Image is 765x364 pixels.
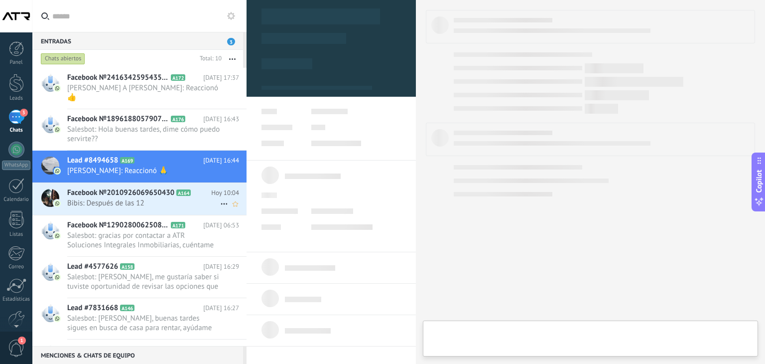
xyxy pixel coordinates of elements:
div: Chats abiertos [41,53,85,65]
span: [DATE] 17:37 [203,73,239,83]
a: Lead #7831668 A146 [DATE] 16:27 Salesbot: [PERSON_NAME], buenas tardes sigues en busca de casa pa... [32,298,247,339]
span: Hoy 10:04 [211,188,239,198]
span: A146 [120,305,134,311]
span: A169 [120,157,134,164]
div: Estadísticas [2,296,31,303]
div: Correo [2,264,31,270]
button: Más [222,50,243,68]
span: Salesbot: gracias por contactar a ATR Soluciones Integrales Inmobiliarias, cuéntame en qué servic... [67,231,220,250]
span: [DATE] 16:43 [203,114,239,124]
img: com.amocrm.amocrmwa.svg [54,200,61,207]
a: Facebook №1290280062508863 A171 [DATE] 06:53 Salesbot: gracias por contactar a ATR Soluciones Int... [32,215,247,256]
span: A176 [171,116,185,122]
div: Chats [2,127,31,134]
a: Facebook №2010926069650430 A164 Hoy 10:04 Bibis: Después de las 12 [32,183,247,215]
span: Salesbot: [PERSON_NAME], me gustaría saber si tuviste oportunidad de revisar las opciones que te ... [67,272,220,291]
img: com.amocrm.amocrmwa.svg [54,274,61,281]
div: Panel [2,59,31,66]
img: com.amocrm.amocrmwa.svg [54,168,61,175]
img: com.amocrm.amocrmwa.svg [54,85,61,92]
span: A158 [120,263,134,270]
div: Entradas [32,32,243,50]
span: 3 [227,38,235,45]
span: [DATE] 16:29 [203,262,239,272]
span: [DATE] 16:24 [203,345,239,355]
span: Bibis: Después de las 12 [67,198,220,208]
a: Facebook №1896188057907233 A176 [DATE] 16:43 Salesbot: Hola buenas tardes, dime cómo puedo servir... [32,109,247,150]
a: Facebook №2416342595435385 A172 [DATE] 17:37 [PERSON_NAME] A [PERSON_NAME]: Reaccionó 👍 [32,68,247,109]
span: 1 [18,337,26,345]
span: Copilot [754,170,764,193]
span: A172 [171,74,185,81]
span: A164 [176,189,191,196]
img: com.amocrm.amocrmwa.svg [54,232,61,239]
span: [DATE] 16:44 [203,156,239,166]
a: Lead #4577626 A158 [DATE] 16:29 Salesbot: [PERSON_NAME], me gustaría saber si tuviste oportunidad... [32,257,247,298]
span: Salesbot: Hola buenas tardes, dime cómo puedo servirte?? [67,125,220,144]
div: WhatsApp [2,161,30,170]
span: [DATE] 06:53 [203,220,239,230]
span: A171 [171,222,185,228]
span: Lead #4577626 [67,262,118,272]
span: Facebook №1290280062508863 [67,220,169,230]
div: Leads [2,95,31,102]
div: Total: 10 [196,54,222,64]
span: Facebook №1896188057907233 [67,114,169,124]
span: Facebook №624274250510159 [67,345,169,355]
span: Salesbot: [PERSON_NAME], buenas tardes sigues en busca de casa para rentar, ayúdame con la info s... [67,314,220,333]
div: Listas [2,231,31,238]
span: [PERSON_NAME]: Reaccionó 🙏 [67,166,220,176]
img: com.amocrm.amocrmwa.svg [54,315,61,322]
img: com.amocrm.amocrmwa.svg [54,126,61,133]
span: [DATE] 16:27 [203,303,239,313]
span: 3 [20,109,28,117]
div: Menciones & Chats de equipo [32,346,243,364]
span: [PERSON_NAME] A [PERSON_NAME]: Reaccionó 👍 [67,83,220,102]
span: Facebook №2416342595435385 [67,73,169,83]
a: Lead #8494658 A169 [DATE] 16:44 [PERSON_NAME]: Reaccionó 🙏 [32,151,247,182]
span: Lead #8494658 [67,156,118,166]
span: Facebook №2010926069650430 [67,188,174,198]
span: Lead #7831668 [67,303,118,313]
div: Calendario [2,196,31,203]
